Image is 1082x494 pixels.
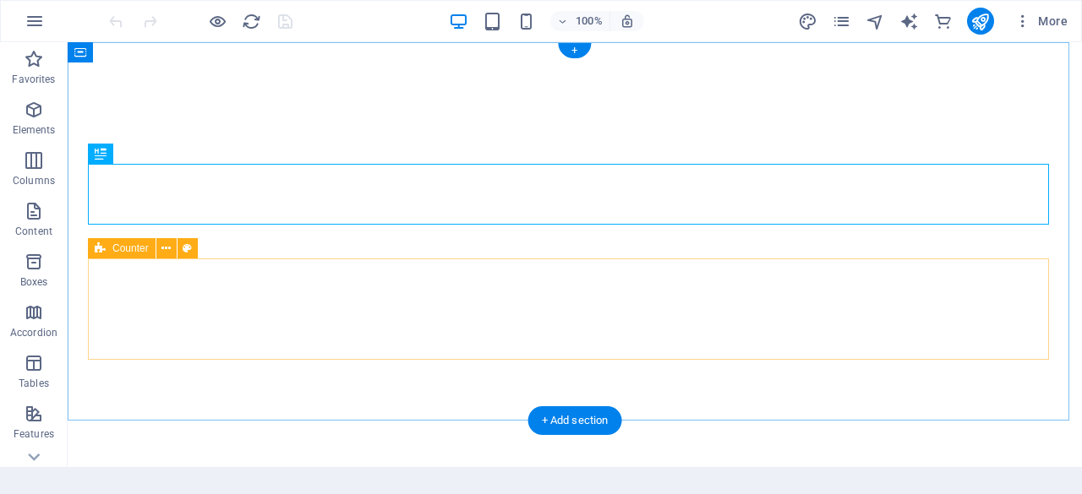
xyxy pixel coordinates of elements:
button: Click here to leave preview mode and continue editing [207,11,227,31]
button: More [1008,8,1074,35]
button: pages [832,11,852,31]
p: Elements [13,123,56,137]
div: + [558,43,591,58]
span: More [1014,13,1068,30]
button: commerce [933,11,954,31]
p: Features [14,427,54,441]
i: Commerce [933,12,953,31]
i: AI Writer [899,12,919,31]
p: Boxes [20,275,48,289]
button: navigator [866,11,886,31]
p: Content [15,225,52,238]
i: Navigator [866,12,885,31]
p: Columns [13,174,55,187]
i: Pages (Ctrl+Alt+S) [832,12,851,31]
p: Tables [19,377,49,390]
i: Publish [970,12,990,31]
button: 100% [550,11,610,31]
button: publish [967,8,994,35]
i: On resize automatically adjust zoom level to fit chosen device. [620,14,635,29]
div: + Add section [528,406,622,435]
button: text_generator [899,11,920,31]
h6: 100% [576,11,603,31]
button: reload [241,11,261,31]
p: Favorites [12,73,55,86]
span: Counter [112,243,149,253]
i: Design (Ctrl+Alt+Y) [798,12,817,31]
i: Reload page [242,12,261,31]
p: Accordion [10,326,57,339]
button: design [798,11,818,31]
